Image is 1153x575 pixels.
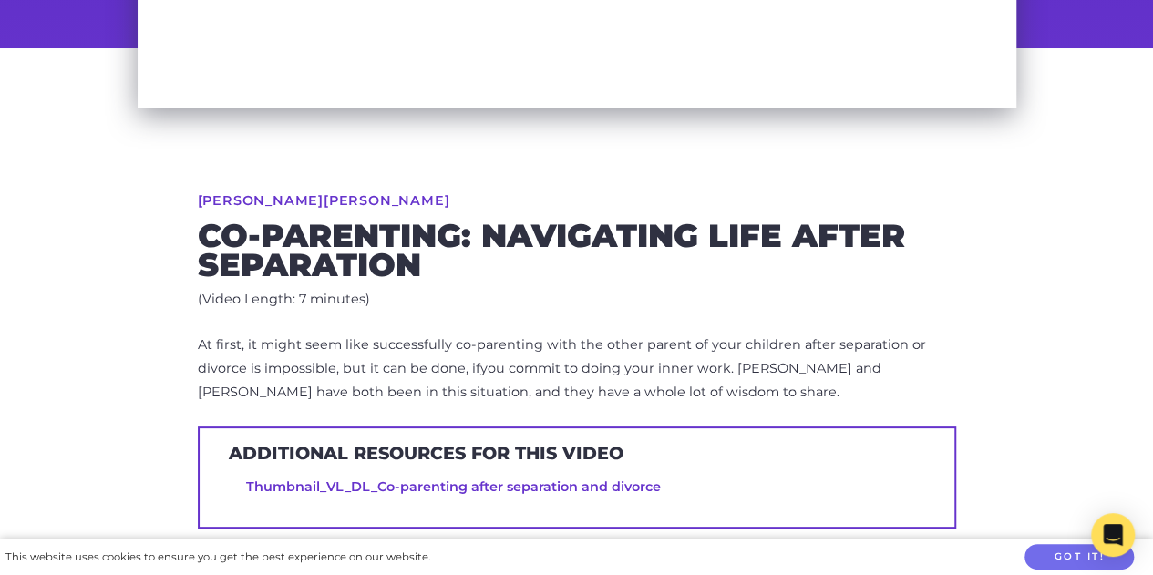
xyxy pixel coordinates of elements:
p: you commit to doing your inner work. [PERSON_NAME] and [PERSON_NAME] have both been in this situa... [198,334,956,405]
h2: Co-Parenting: Navigating Life After Separation [198,221,956,279]
a: [PERSON_NAME] [198,194,324,207]
div: Open Intercom Messenger [1091,513,1135,557]
h3: Additional resources for this video [229,443,623,464]
div: This website uses cookies to ensure you get the best experience on our website. [5,548,430,567]
a: Thumbnail_VL_DL_Co-parenting after separation and divorce [246,478,661,495]
button: Got it! [1024,544,1134,570]
a: [PERSON_NAME] [324,194,449,207]
p: (Video Length: 7 minutes) [198,288,956,312]
span: At first, it might seem like successfully co-parenting with the other parent of your children aft... [198,336,926,376]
